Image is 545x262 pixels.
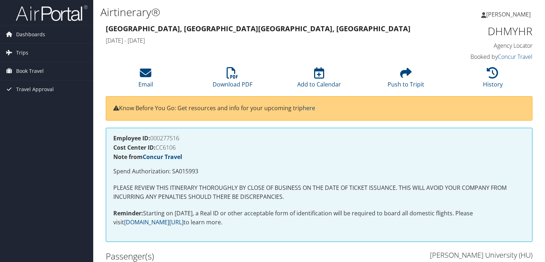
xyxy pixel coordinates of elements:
a: [PERSON_NAME] [481,4,538,25]
h4: [DATE] - [DATE] [106,37,423,45]
a: Concur Travel [498,53,532,61]
h1: Airtinerary® [100,5,392,20]
strong: Note from [113,153,182,161]
p: Know Before You Go: Get resources and info for your upcoming trip [113,104,525,113]
p: Spend Authorization: SA015993 [113,167,525,176]
strong: Cost Center ID: [113,144,156,151]
h3: [PERSON_NAME] University (HU) [324,250,532,260]
strong: Reminder: [113,209,143,217]
span: Trips [16,44,28,62]
span: Dashboards [16,25,45,43]
p: PLEASE REVIEW THIS ITINERARY THOROUGHLY BY CLOSE OF BUSINESS ON THE DATE OF TICKET ISSUANCE. THIS... [113,183,525,202]
span: Travel Approval [16,80,54,98]
h1: DHMYHR [434,24,532,39]
p: Starting on [DATE], a Real ID or other acceptable form of identification will be required to boar... [113,209,525,227]
a: Email [138,71,153,88]
h4: CC6106 [113,145,525,150]
strong: Employee ID: [113,134,150,142]
span: Book Travel [16,62,44,80]
img: airportal-logo.png [16,5,87,22]
a: Add to Calendar [297,71,341,88]
span: [PERSON_NAME] [486,10,531,18]
h4: Booked by [434,53,532,61]
a: History [483,71,503,88]
a: [DOMAIN_NAME][URL] [124,218,184,226]
h4: 000277516 [113,135,525,141]
strong: [GEOGRAPHIC_DATA], [GEOGRAPHIC_DATA] [GEOGRAPHIC_DATA], [GEOGRAPHIC_DATA] [106,24,411,33]
h4: Agency Locator [434,42,532,50]
a: Push to Tripit [388,71,424,88]
a: here [303,104,315,112]
a: Concur Travel [143,153,182,161]
a: Download PDF [213,71,252,88]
